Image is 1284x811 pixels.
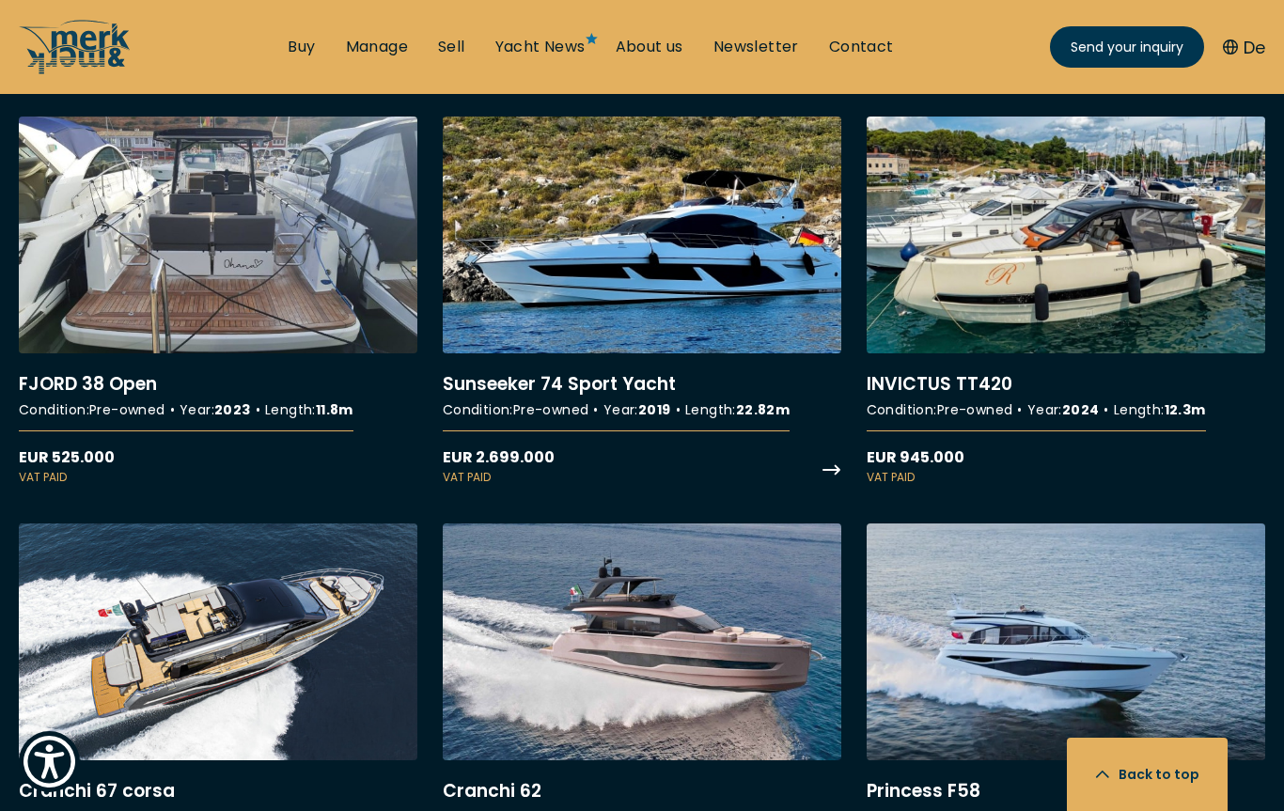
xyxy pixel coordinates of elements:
[1223,35,1265,60] button: De
[19,59,132,81] a: /
[346,37,408,57] a: Manage
[1071,38,1183,57] span: Send your inquiry
[867,117,1265,486] a: More details aboutINVICTUS TT420
[1050,26,1204,68] a: Send your inquiry
[438,37,465,57] a: Sell
[19,117,417,486] a: More details aboutFJORD 38 Open
[443,117,841,486] a: More details aboutSunseeker 74 Sport Yacht
[495,37,586,57] a: Yacht News
[713,37,799,57] a: Newsletter
[19,731,80,792] button: Show Accessibility Preferences
[288,37,315,57] a: Buy
[829,37,894,57] a: Contact
[1067,738,1228,811] button: Back to top
[616,37,683,57] a: About us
